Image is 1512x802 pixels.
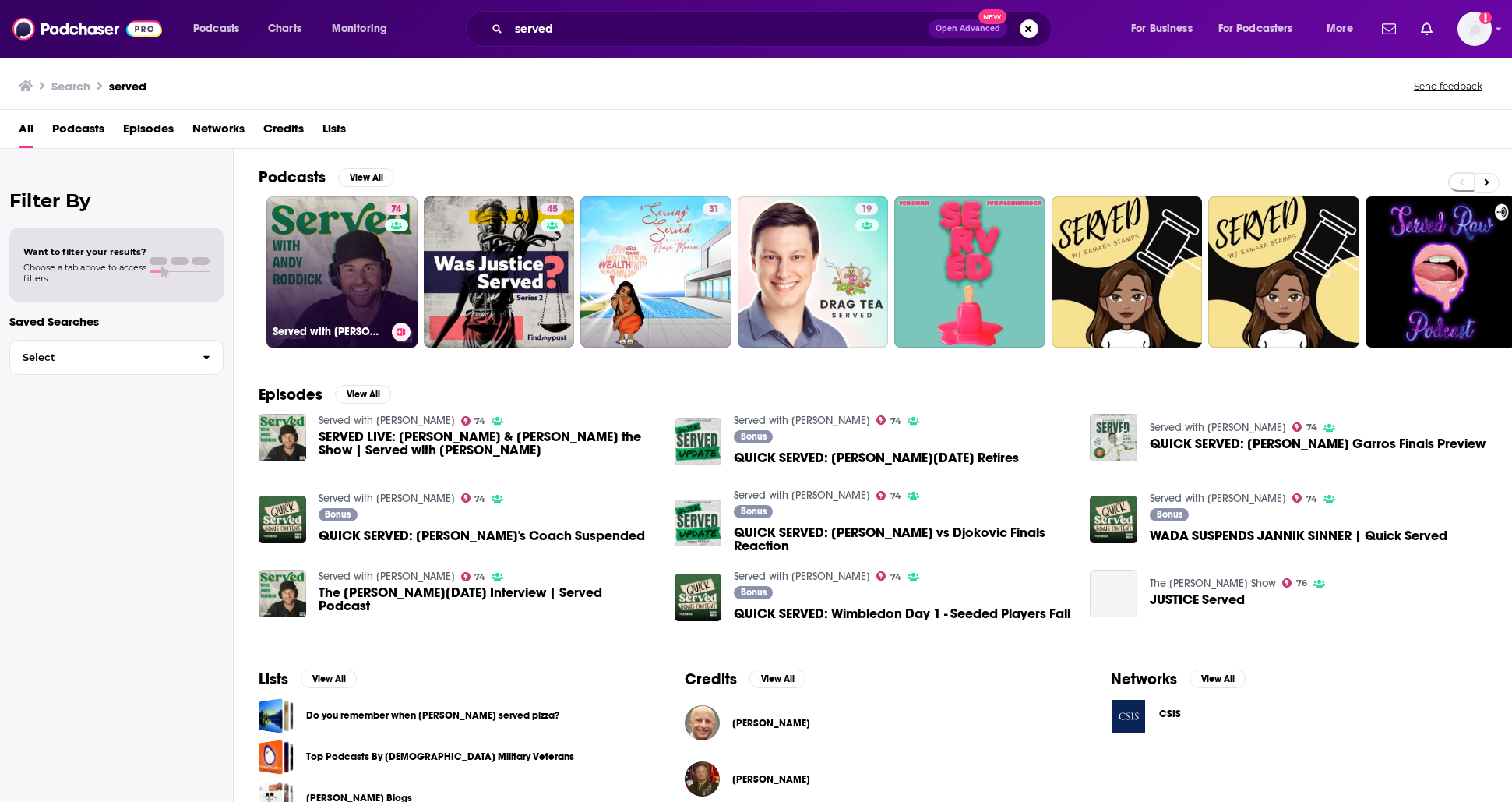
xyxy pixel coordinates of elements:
span: Want to filter your results? [23,246,146,257]
a: 74 [1292,422,1317,432]
span: More [1327,18,1353,40]
span: WADA SUSPENDS JANNIK SINNER | Quick Served [1150,529,1447,542]
a: 45 [541,203,564,215]
button: Open AdvancedNew [929,19,1007,38]
a: QUICK SERVED: Alcaraz vs Djokovic Finals Reaction [675,500,722,547]
h2: Lists [259,670,288,689]
button: Andy ByfordAndy Byford [685,698,1061,748]
img: QUICK SERVED: Roland Garros Finals Preview [1090,414,1137,461]
a: Served with Andy Roddick [319,570,455,583]
span: Podcasts [193,18,239,40]
img: The Rafa Nadal Interview | Served Podcast [259,570,306,617]
span: Charts [268,18,301,40]
a: Top Podcasts By [DEMOGRAPHIC_DATA] Military Veterans [306,748,574,765]
button: open menu [1208,16,1316,41]
h2: Filter By [9,189,224,212]
a: QUICK SERVED: Rybakina's Coach Suspended [319,529,645,542]
a: 74 [461,493,486,503]
a: Show notifications dropdown [1415,16,1439,42]
button: open menu [321,16,407,41]
img: SERVED LIVE: Tracy Austin & Brad Gilbert Join the Show | Served with Andy Roddick [259,414,306,461]
span: Bonus [1157,510,1182,519]
span: SERVED LIVE: [PERSON_NAME] & [PERSON_NAME] the Show | Served with [PERSON_NAME] [319,430,656,457]
span: 74 [474,574,485,581]
span: 19 [862,202,872,217]
span: QUICK SERVED: [PERSON_NAME][DATE] Retires [734,451,1019,465]
a: Served with Andy Roddick [1150,492,1286,505]
a: CSIS logoCSIS [1111,698,1487,734]
span: 76 [1296,580,1307,587]
a: Podcasts [52,116,104,148]
button: open menu [182,16,259,41]
a: QUICK SERVED: Rafael Nadal Retires [675,418,722,465]
span: [PERSON_NAME] [732,773,810,786]
a: Justin LeHew [732,773,810,786]
span: 74 [391,202,401,217]
span: 74 [474,496,485,503]
span: [PERSON_NAME] [732,717,810,730]
button: open menu [1120,16,1212,41]
a: 74 [385,203,407,215]
span: 74 [890,493,901,500]
h2: Networks [1111,670,1177,689]
a: Show notifications dropdown [1376,16,1402,42]
a: All [19,116,33,148]
span: 31 [709,202,719,217]
a: Served with Andy Roddick [734,414,870,427]
button: View All [1190,670,1246,688]
a: 74 [461,416,486,426]
a: JUSTICE Served [1150,593,1245,606]
button: View All [301,670,357,688]
a: Served with Andy Roddick [319,492,455,505]
a: Served with Andy Roddick [734,489,870,502]
span: Lists [322,116,346,148]
button: View All [749,670,805,688]
span: Choose a tab above to access filters. [23,262,146,284]
span: Networks [192,116,245,148]
button: Show profile menu [1457,12,1492,46]
a: 74 [461,572,486,581]
span: The [PERSON_NAME][DATE] Interview | Served Podcast [319,586,656,613]
a: 74 [876,415,901,425]
span: Select [10,352,190,362]
a: SERVED LIVE: Tracy Austin & Brad Gilbert Join the Show | Served with Andy Roddick [319,430,656,457]
button: View All [338,168,394,187]
a: Top Podcasts By US Military Veterans [259,740,294,775]
a: CreditsView All [685,670,805,689]
a: Andy Byford [685,705,720,740]
a: 19 [738,196,889,348]
a: 74 [1292,493,1317,503]
img: WADA SUSPENDS JANNIK SINNER | Quick Served [1090,496,1137,543]
img: QUICK SERVED: Wimbledon Day 1 - Seeded Players Fall [675,574,722,621]
span: Credits [263,116,304,148]
img: CSIS logo [1111,698,1147,734]
a: 19 [855,203,878,215]
a: PodcastsView All [259,168,394,187]
img: QUICK SERVED: Rybakina's Coach Suspended [259,496,306,543]
img: Justin LeHew [685,761,720,797]
a: Served with Andy Roddick [734,570,870,583]
a: The Buck Sexton Show [1150,577,1276,590]
span: For Business [1131,18,1193,40]
a: QUICK SERVED: Rafael Nadal Retires [734,451,1019,465]
a: Do you remember when McDonald's served pizza? [259,698,294,733]
div: Search podcasts, credits, & more... [481,11,1066,47]
a: Andy Byford [732,717,810,730]
a: EpisodesView All [259,385,391,405]
span: Logged in as traviswinkler [1457,12,1492,46]
h2: Credits [685,670,737,689]
img: Podchaser - Follow, Share and Rate Podcasts [12,14,162,44]
span: QUICK SERVED: Wimbledon Day 1 - Seeded Players Fall [734,607,1070,620]
span: 74 [890,574,901,581]
a: Episodes [123,116,174,148]
img: User Profile [1457,12,1492,46]
a: QUICK SERVED: Roland Garros Finals Preview [1150,437,1486,450]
